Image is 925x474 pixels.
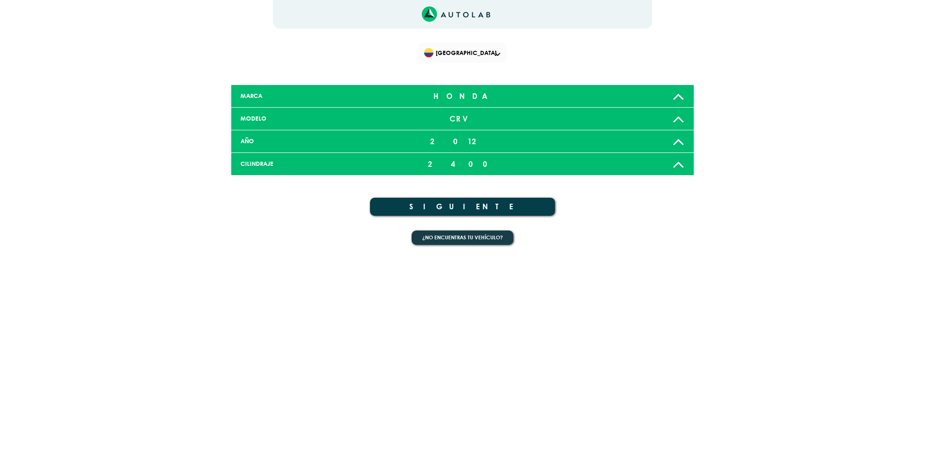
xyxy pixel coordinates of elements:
[370,198,555,216] button: SIGUIENTE
[234,91,386,100] div: MARCA
[424,46,503,59] span: [GEOGRAPHIC_DATA]
[386,109,539,128] div: CRV
[234,114,386,123] div: MODELO
[231,130,694,153] a: AÑO 2012
[418,43,507,63] div: Flag of COLOMBIA[GEOGRAPHIC_DATA]
[234,137,386,146] div: AÑO
[234,159,386,168] div: CILINDRAJE
[231,108,694,130] a: MODELO CRV
[231,85,694,108] a: MARCA HONDA
[231,153,694,176] a: CILINDRAJE 2400
[422,9,491,18] a: Link al sitio de autolab
[386,155,539,173] div: 2400
[412,231,513,245] button: ¿No encuentras tu vehículo?
[386,132,539,151] div: 2012
[386,87,539,105] div: HONDA
[424,48,433,57] img: Flag of COLOMBIA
